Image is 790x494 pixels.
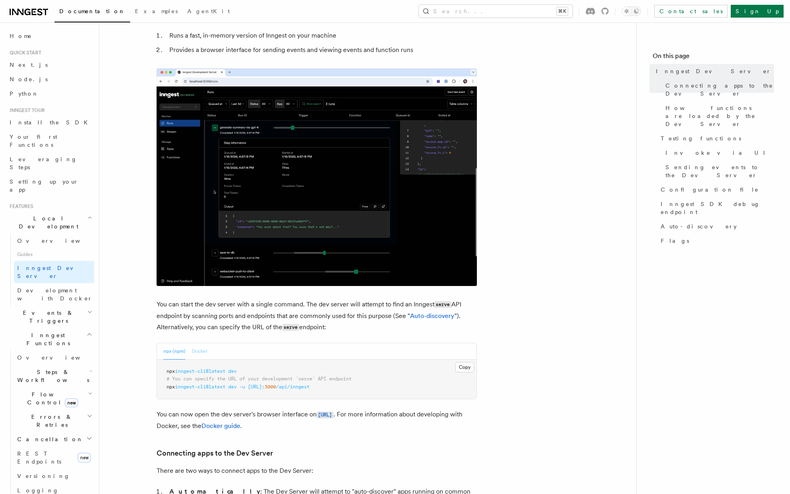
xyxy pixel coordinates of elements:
span: Overview [17,238,100,244]
img: Dev Server Demo [157,68,477,286]
a: Inngest Dev Server [14,261,94,283]
span: Home [10,32,32,40]
span: Leveraging Steps [10,156,77,170]
li: Provides a browser interface for sending events and viewing events and function runs [167,44,477,56]
span: Logging [17,487,59,494]
button: Docker [192,343,207,360]
a: REST Endpointsnew [14,446,94,469]
span: npx [167,368,175,374]
span: Testing functions [661,134,741,142]
a: Documentation [54,2,130,22]
button: Local Development [6,211,94,234]
span: Inngest Dev Server [17,265,86,279]
span: Inngest Functions [6,331,86,347]
span: Inngest tour [6,107,45,114]
h4: On this page [653,51,774,64]
span: # You can specify the URL of your development `serve` API endpoint [167,376,352,382]
a: Sign Up [731,5,784,18]
span: new [65,398,78,407]
span: Setting up your app [10,178,78,193]
span: Configuration file [661,186,759,194]
a: Versioning [14,469,94,483]
span: Errors & Retries [14,413,87,429]
span: Steps & Workflows [14,368,89,384]
span: 3000 [265,384,276,390]
span: REST Endpoints [17,450,61,465]
code: serve [282,324,299,331]
a: Auto-discovery [657,219,774,234]
span: [URL]: [248,384,265,390]
span: Development with Docker [17,287,92,302]
p: You can now open the dev server's browser interface on . For more information about developing wi... [157,409,477,432]
span: Overview [17,354,100,361]
span: Invoke via UI [665,149,772,157]
code: [URL] [317,412,334,418]
a: Docker guide [201,422,240,430]
span: inngest-cli@latest [175,368,225,374]
a: Your first Functions [6,130,94,152]
span: Flow Control [14,390,88,406]
a: Configuration file [657,182,774,197]
a: Contact sales [654,5,728,18]
button: Inngest Functions [6,328,94,350]
span: Inngest SDK debug endpoint [661,200,774,216]
a: Sending events to the Dev Server [662,160,774,182]
span: Cancellation [14,435,83,443]
a: Auto-discovery [410,312,454,320]
a: Connecting apps to the Dev Server [157,448,273,459]
span: Install the SDK [10,119,92,126]
span: Documentation [59,8,125,14]
span: npx [167,384,175,390]
a: Connecting apps to the Dev Server [662,78,774,101]
span: Python [10,90,39,97]
button: Errors & Retries [14,410,94,432]
button: npx (npm) [163,343,185,360]
span: Inngest Dev Server [656,67,771,75]
span: inngest-cli@latest [175,384,225,390]
span: Next.js [10,62,48,68]
a: Setting up your app [6,174,94,197]
p: There are two ways to connect apps to the Dev Server: [157,465,477,476]
button: Steps & Workflows [14,365,94,387]
li: Runs a fast, in-memory version of Inngest on your machine [167,30,477,41]
a: Overview [14,234,94,248]
span: /api/inngest [276,384,310,390]
a: Inngest Dev Server [653,64,774,78]
span: Quick start [6,50,41,56]
button: Toggle dark mode [622,6,641,16]
button: Flow Controlnew [14,387,94,410]
span: Features [6,203,33,210]
a: Testing functions [657,131,774,146]
span: Local Development [6,214,87,230]
span: Auto-discovery [661,222,737,230]
p: You can start the dev server with a single command. The dev server will attempt to find an Innges... [157,299,477,333]
a: Invoke via UI [662,146,774,160]
a: Leveraging Steps [6,152,94,174]
a: Development with Docker [14,283,94,306]
span: Flags [661,237,689,245]
span: new [78,453,91,462]
span: Sending events to the Dev Server [665,163,774,179]
span: dev [228,384,237,390]
span: Node.js [10,76,48,82]
a: Home [6,29,94,43]
button: Search...⌘K [419,5,573,18]
span: How functions are loaded by the Dev Server [665,104,774,128]
button: Copy [455,362,474,372]
div: Local Development [6,234,94,306]
span: Your first Functions [10,134,57,148]
span: Events & Triggers [6,309,87,325]
a: How functions are loaded by the Dev Server [662,101,774,131]
span: Versioning [17,473,70,479]
span: Examples [135,8,178,14]
a: Overview [14,350,94,365]
a: Flags [657,234,774,248]
a: Next.js [6,58,94,72]
kbd: ⌘K [557,7,568,15]
span: Connecting apps to the Dev Server [665,82,774,98]
button: Events & Triggers [6,306,94,328]
a: Install the SDK [6,115,94,130]
span: AgentKit [187,8,230,14]
code: serve [434,301,451,308]
button: Cancellation [14,432,94,446]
